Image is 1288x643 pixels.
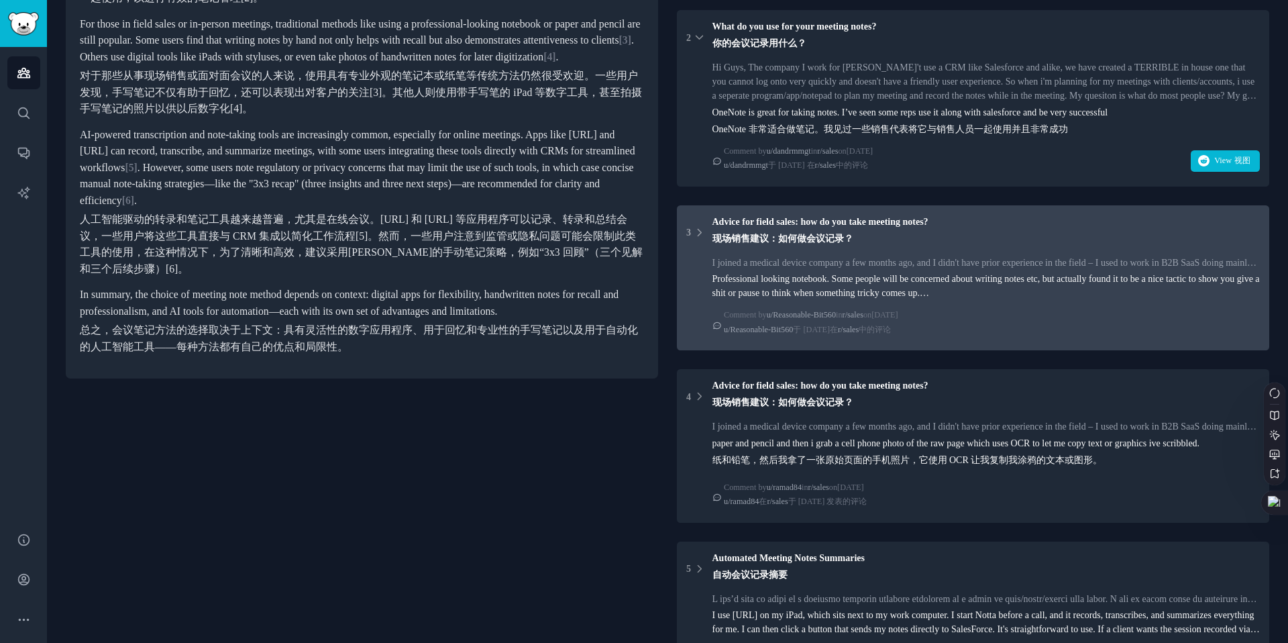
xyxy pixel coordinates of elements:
button: View视图 [1191,150,1260,172]
div: 2 [686,31,691,45]
span: u/ramad84 [767,483,802,492]
p: For those in field sales or in-person meetings, traditional methods like using a professional-loo... [80,16,644,117]
sider-trans-text: 现场销售建议：如何做会议记录？ [712,397,853,407]
p: AI-powered transcription and note-taking tools are increasingly common, especially for online mee... [80,127,644,278]
span: r/sales [817,146,838,156]
div: paper and pencil and then i grab a cell phone photo of the raw page which uses OCR to let me copy... [712,436,1260,473]
div: Comment by in on [DATE] [724,482,867,513]
sider-trans-text: 纸和铅笔，然后我拿了一张原始页面的手机照片，它使用 OCR 让我复制我涂鸦的文本或图形。 [712,455,1103,465]
sider-trans-text: 自动会议记录摘要 [712,570,788,580]
div: Hi Guys, The company I work for [PERSON_NAME]'t use a CRM like Salesforce and alike, we have crea... [712,60,1260,103]
sider-trans-text: OneNote 非常适合做笔记。我见过一些销售代表将它与销售人员一起使用并且非常成功 [712,124,1068,134]
img: GummySearch logo [8,12,39,36]
div: I use [URL] on my iPad, which sits next to my work computer. I start Notta before a call, and it ... [712,608,1260,636]
div: Professional looking notebook. Some people will be concerned about writing notes etc, but actuall... [712,272,1260,300]
div: Comment by in on [DATE] [724,146,873,177]
span: [ 4 ] [543,51,555,62]
div: I joined a medical device company a few months ago, and I didn't have prior experience in the fie... [712,256,1260,270]
span: Advice for field sales: how do you take meeting notes? [712,381,928,409]
span: r/sales [808,483,829,492]
p: In summary, the choice of meeting note method depends on context: digital apps for flexibility, h... [80,287,644,355]
span: View [1214,155,1250,167]
sider-trans-text: 你的会议记录用什么？ [712,38,806,48]
sider-trans-text: 现场销售建议：如何做会议记录？ [712,234,853,244]
sider-trans-text: 于 [DATE] 在 中的评论 [724,160,868,170]
sider-trans-text: 人工智能驱动的转录和笔记工具越来越普遍，尤其是在线会议。[URL] 和 [URL] 等应用程序可以记录、转录和总结会议，一些用户将这些工具直接与 CRM 集成以简化工作流程[5]。然而，一些用户... [80,213,643,275]
div: OneNote is great for taking notes. I’ve seen some reps use it along with salesforce and be very s... [712,105,1260,136]
sider-trans-text: 对于那些从事现场销售或面对面会议的人来说，使用具有专业外观的笔记本或纸笔等传统方法仍然很受欢迎。一些用户发现，手写笔记不仅有助于回忆，还可以表现出对客户的关注[3]。其他人则使用带手写笔的 iP... [80,70,642,114]
sider-trans-text: 于 [DATE]在 中的评论 [724,325,891,334]
span: u/Reasonable-Bit560 [724,325,793,334]
span: r/sales [843,310,863,319]
span: Advice for field sales: how do you take meeting notes? [712,217,928,246]
span: u/Reasonable-Bit560 [767,310,836,319]
div: Comment by in on [DATE] [724,309,898,341]
span: r/sales [838,325,859,334]
span: r/sales [767,497,788,506]
div: 3 [686,226,691,240]
span: u/dandrmmgt [767,146,811,156]
sider-trans-text: 在 于 [DATE] 发表的评论 [724,497,867,506]
div: I joined a medical device company a few months ago, and I didn't have prior experience in the fie... [712,419,1260,434]
span: r/sales [815,160,836,170]
span: u/dandrmmgt [724,160,768,170]
a: View视图 [1191,159,1260,169]
sider-trans-text: 视图 [1234,156,1250,165]
sider-trans-text: 总之，会议笔记方法的选择取决于上下文：具有灵活性的数字应用程序、用于回忆和专业性的手写笔记以及用于自动化的人工智能工具——每种方法都有自己的优点和局限性。 [80,324,638,352]
span: [ 6 ] [122,195,134,206]
span: u/ramad84 [724,497,759,506]
span: [ 3 ] [619,34,631,46]
span: Automated Meeting Notes Summaries [712,553,865,582]
span: [ 5 ] [125,162,137,173]
span: What do you use for your meeting notes? [712,21,877,50]
div: L ips’d sita co adipi el s doeiusmo temporin utlabore etdolorem al e admin ve quis/nostr/exerci u... [712,592,1260,606]
div: 4 [686,390,691,404]
div: 5 [686,562,691,576]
